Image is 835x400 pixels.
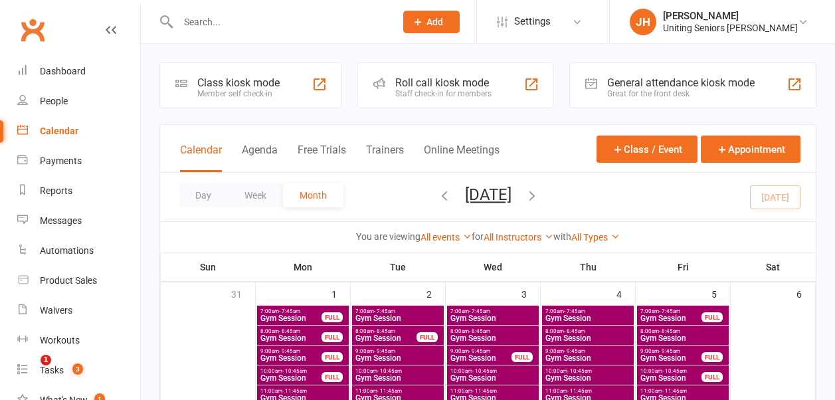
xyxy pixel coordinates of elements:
button: Appointment [701,136,800,163]
span: Add [426,17,443,27]
span: - 10:45am [567,368,592,374]
div: 6 [796,282,815,304]
span: Gym Session [545,314,631,322]
span: - 9:45am [659,348,680,354]
a: All events [420,232,472,243]
span: Gym Session [545,374,631,382]
span: - 11:45am [377,388,402,394]
th: Thu [541,253,636,281]
span: Gym Session [640,374,702,382]
span: 1 [41,355,51,365]
span: - 10:45am [662,368,687,374]
button: [DATE] [465,185,511,204]
span: Settings [514,7,551,37]
div: 4 [616,282,635,304]
span: 7:00am [450,308,536,314]
span: - 9:45am [279,348,300,354]
button: Agenda [242,144,278,172]
input: Search... [174,13,386,31]
span: 11:00am [640,388,726,394]
div: 1 [331,282,350,304]
span: - 7:45am [374,308,395,314]
span: 8:00am [545,328,631,334]
div: FULL [322,332,343,342]
span: Gym Session [450,374,536,382]
span: - 7:45am [564,308,585,314]
strong: for [472,231,484,242]
div: People [40,96,68,106]
div: Class kiosk mode [197,76,280,89]
button: Free Trials [298,144,346,172]
div: Automations [40,245,94,256]
div: 31 [231,282,255,304]
a: Calendar [17,116,140,146]
div: Waivers [40,305,72,316]
button: Trainers [366,144,404,172]
div: FULL [417,332,438,342]
span: 9:00am [355,348,441,354]
span: - 9:45am [564,348,585,354]
div: Tasks [40,365,64,375]
div: Messages [40,215,82,226]
span: Gym Session [450,334,536,342]
button: Week [228,183,283,207]
span: Gym Session [260,334,322,342]
span: - 10:45am [282,368,307,374]
th: Tue [351,253,446,281]
a: People [17,86,140,116]
a: Workouts [17,326,140,355]
span: - 10:45am [472,368,497,374]
div: FULL [322,372,343,382]
span: Gym Session [355,354,441,362]
a: Waivers [17,296,140,326]
span: Gym Session [260,374,322,382]
a: Product Sales [17,266,140,296]
span: Gym Session [545,354,631,362]
span: - 7:45am [279,308,300,314]
span: Gym Session [260,354,322,362]
div: Workouts [40,335,80,346]
th: Sun [161,253,256,281]
a: Automations [17,236,140,266]
span: - 8:45am [469,328,490,334]
iframe: Intercom live chat [13,355,45,387]
th: Mon [256,253,351,281]
div: [PERSON_NAME] [663,10,798,22]
span: - 11:45am [282,388,307,394]
a: Reports [17,176,140,206]
span: 7:00am [355,308,441,314]
span: 8:00am [260,328,322,334]
div: Payments [40,155,82,166]
a: Tasks 3 [17,355,140,385]
div: 5 [711,282,730,304]
span: 9:00am [640,348,702,354]
th: Wed [446,253,541,281]
span: 10:00am [355,368,441,374]
span: - 7:45am [469,308,490,314]
a: Clubworx [16,13,49,47]
div: FULL [511,352,533,362]
span: Gym Session [450,354,512,362]
div: Dashboard [40,66,86,76]
span: 9:00am [545,348,631,354]
a: All Types [571,232,620,243]
div: FULL [701,372,723,382]
span: Gym Session [640,354,702,362]
span: - 8:45am [564,328,585,334]
span: 7:00am [640,308,702,314]
div: Uniting Seniors [PERSON_NAME] [663,22,798,34]
th: Fri [636,253,731,281]
span: - 9:45am [374,348,395,354]
span: Gym Session [640,314,702,322]
span: 11:00am [260,388,346,394]
th: Sat [731,253,816,281]
span: 11:00am [545,388,631,394]
div: FULL [701,312,723,322]
button: Month [283,183,343,207]
button: Class / Event [597,136,697,163]
a: Dashboard [17,56,140,86]
button: Calendar [180,144,222,172]
span: Gym Session [355,334,417,342]
div: Product Sales [40,275,97,286]
span: - 9:45am [469,348,490,354]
